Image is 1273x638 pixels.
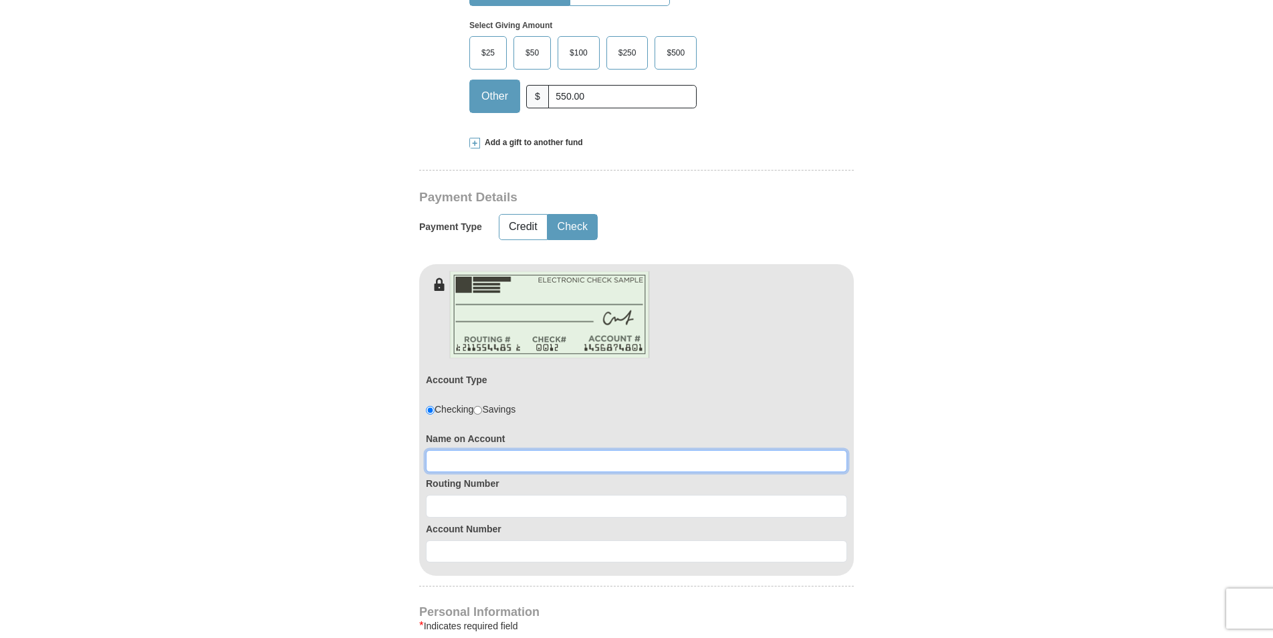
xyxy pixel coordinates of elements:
[548,85,697,108] input: Other Amount
[426,403,515,416] div: Checking Savings
[499,215,547,239] button: Credit
[426,432,847,445] label: Name on Account
[426,477,847,490] label: Routing Number
[660,43,691,63] span: $500
[475,86,515,106] span: Other
[475,43,501,63] span: $25
[449,271,650,358] img: check-en.png
[426,522,847,536] label: Account Number
[419,190,760,205] h3: Payment Details
[419,607,854,617] h4: Personal Information
[612,43,643,63] span: $250
[469,21,552,30] strong: Select Giving Amount
[480,137,583,148] span: Add a gift to another fund
[426,373,487,387] label: Account Type
[419,221,482,233] h5: Payment Type
[526,85,549,108] span: $
[548,215,597,239] button: Check
[563,43,594,63] span: $100
[419,618,854,634] div: Indicates required field
[519,43,546,63] span: $50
